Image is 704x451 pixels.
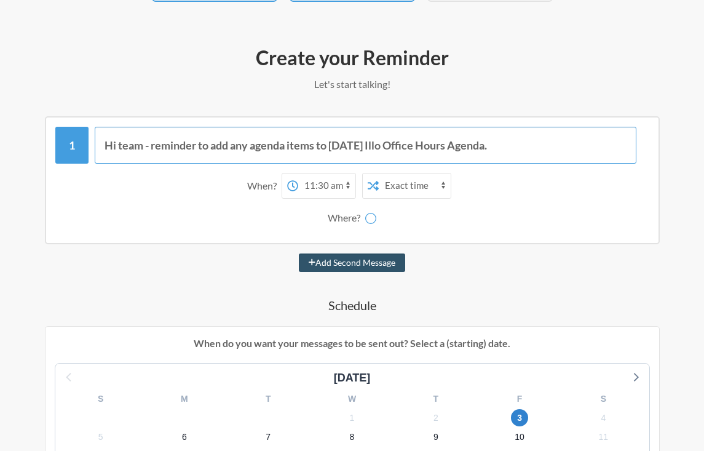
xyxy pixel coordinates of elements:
[59,389,143,409] div: S
[478,389,561,409] div: F
[427,428,445,445] span: Sunday, November 9, 2025
[37,297,667,314] h4: Schedule
[595,409,612,426] span: Tuesday, November 4, 2025
[427,409,445,426] span: Sunday, November 2, 2025
[95,127,636,164] input: Message
[511,409,528,426] span: Monday, November 3, 2025
[310,389,394,409] div: W
[247,173,282,199] div: When?
[329,370,376,386] div: [DATE]
[37,45,667,71] h2: Create your Reminder
[343,409,360,426] span: Saturday, November 1, 2025
[92,428,109,445] span: Wednesday, November 5, 2025
[37,77,667,92] p: Let's start talking!
[394,389,478,409] div: T
[328,205,365,231] div: Where?
[343,428,360,445] span: Saturday, November 8, 2025
[143,389,226,409] div: M
[595,428,612,445] span: Tuesday, November 11, 2025
[299,253,405,272] button: Add Second Message
[511,428,528,445] span: Monday, November 10, 2025
[55,336,650,351] p: When do you want your messages to be sent out? Select a (starting) date.
[259,428,277,445] span: Friday, November 7, 2025
[176,428,193,445] span: Thursday, November 6, 2025
[561,389,645,409] div: S
[226,389,310,409] div: T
